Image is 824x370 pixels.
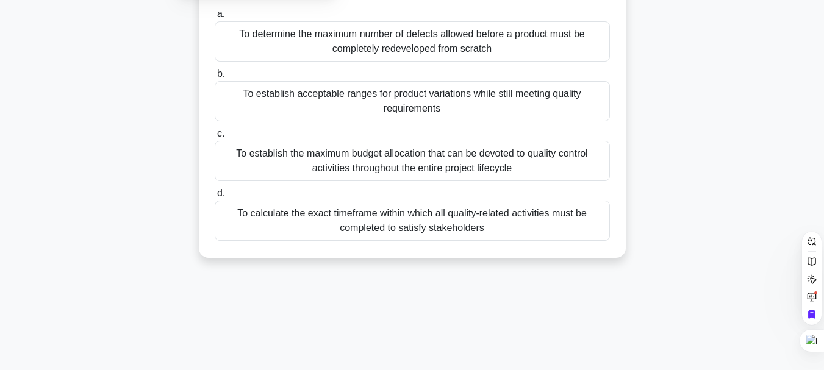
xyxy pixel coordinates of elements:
div: To establish the maximum budget allocation that can be devoted to quality control activities thro... [215,141,610,181]
span: d. [217,188,225,198]
span: c. [217,128,224,138]
div: To calculate the exact timeframe within which all quality-related activities must be completed to... [215,201,610,241]
div: To establish acceptable ranges for product variations while still meeting quality requirements [215,81,610,121]
span: b. [217,68,225,79]
span: a. [217,9,225,19]
div: To determine the maximum number of defects allowed before a product must be completely redevelope... [215,21,610,62]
